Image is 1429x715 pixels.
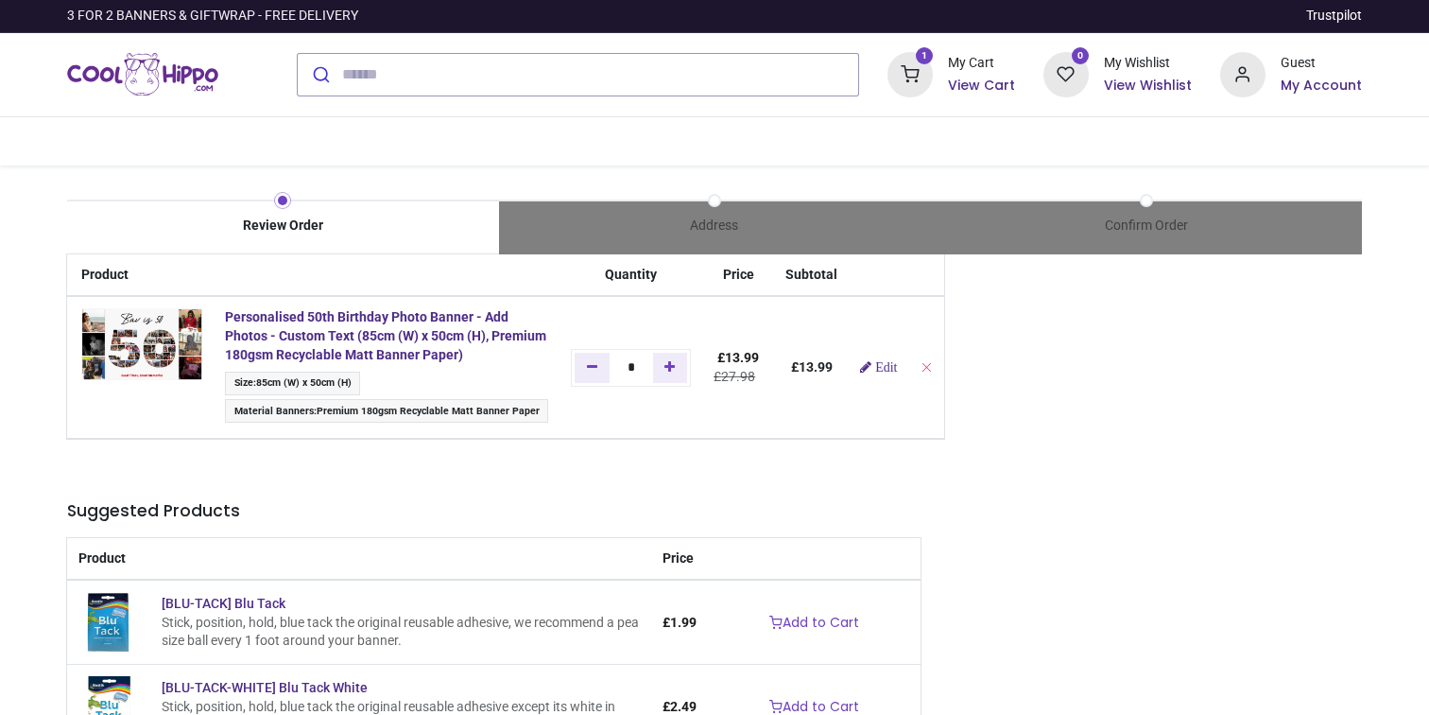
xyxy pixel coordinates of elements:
span: Edit [875,360,897,374]
a: [BLU-TACK] Blu Tack [78,614,139,629]
span: Quantity [605,267,657,282]
div: Stick, position, hold, blue tack the original reusable adhesive, we recommend a pea size ball eve... [162,614,639,651]
th: Subtotal [774,254,849,297]
a: View Cart [948,77,1015,96]
img: Cool Hippo [67,48,218,101]
th: Product [67,538,650,581]
a: [BLU-TACK-WHITE] Blu Tack White [162,680,368,695]
a: My Account [1281,77,1362,96]
a: Remove from cart [920,359,933,375]
div: Address [499,217,931,235]
span: 13.99 [725,350,759,365]
th: Product [67,254,214,297]
div: My Wishlist [1104,54,1192,73]
div: Confirm Order [930,217,1362,235]
span: 85cm (W) x 50cm (H) [256,376,352,389]
sup: 0 [1072,47,1090,65]
span: Premium 180gsm Recyclable Matt Banner Paper [317,405,540,417]
div: Review Order [67,217,499,235]
a: [BLU-TACK] Blu Tack [162,596,285,611]
del: £ [714,369,755,384]
a: Edit [860,360,897,374]
a: View Wishlist [1104,77,1192,96]
div: Guest [1281,54,1362,73]
span: Size [234,376,253,389]
span: 1.99 [670,615,697,630]
span: : [225,372,360,395]
sup: 1 [916,47,934,65]
button: Submit [298,54,342,96]
h5: Suggested Products [67,499,921,523]
th: Price [651,538,708,581]
span: £ [663,615,697,630]
a: Add one [653,353,688,383]
a: 1 [887,65,933,80]
span: £ [717,350,759,365]
a: Remove one [575,353,610,383]
a: Trustpilot [1306,7,1362,26]
span: : [225,399,548,423]
a: 0 [1043,65,1089,80]
span: £ [663,699,697,714]
b: £ [791,359,833,375]
a: [BLU-TACK-WHITE] Blu Tack White [78,698,139,713]
span: 13.99 [799,359,833,375]
a: Add to Cart [757,607,871,639]
a: Personalised 50th Birthday Photo Banner - Add Photos - Custom Text (85cm (W) x 50cm (H), Premium ... [225,309,546,361]
th: Price [702,254,774,297]
div: 3 FOR 2 BANNERS & GIFTWRAP - FREE DELIVERY [67,7,358,26]
span: Material Banners [234,405,314,417]
div: My Cart [948,54,1015,73]
a: Logo of Cool Hippo [67,48,218,101]
span: 27.98 [721,369,755,384]
img: 8mUlF7AAAABklEQVQDAGL0XlYzsAvxAAAAAElFTkSuQmCC [81,308,202,379]
span: 2.49 [670,699,697,714]
img: [BLU-TACK] Blu Tack [78,592,139,653]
